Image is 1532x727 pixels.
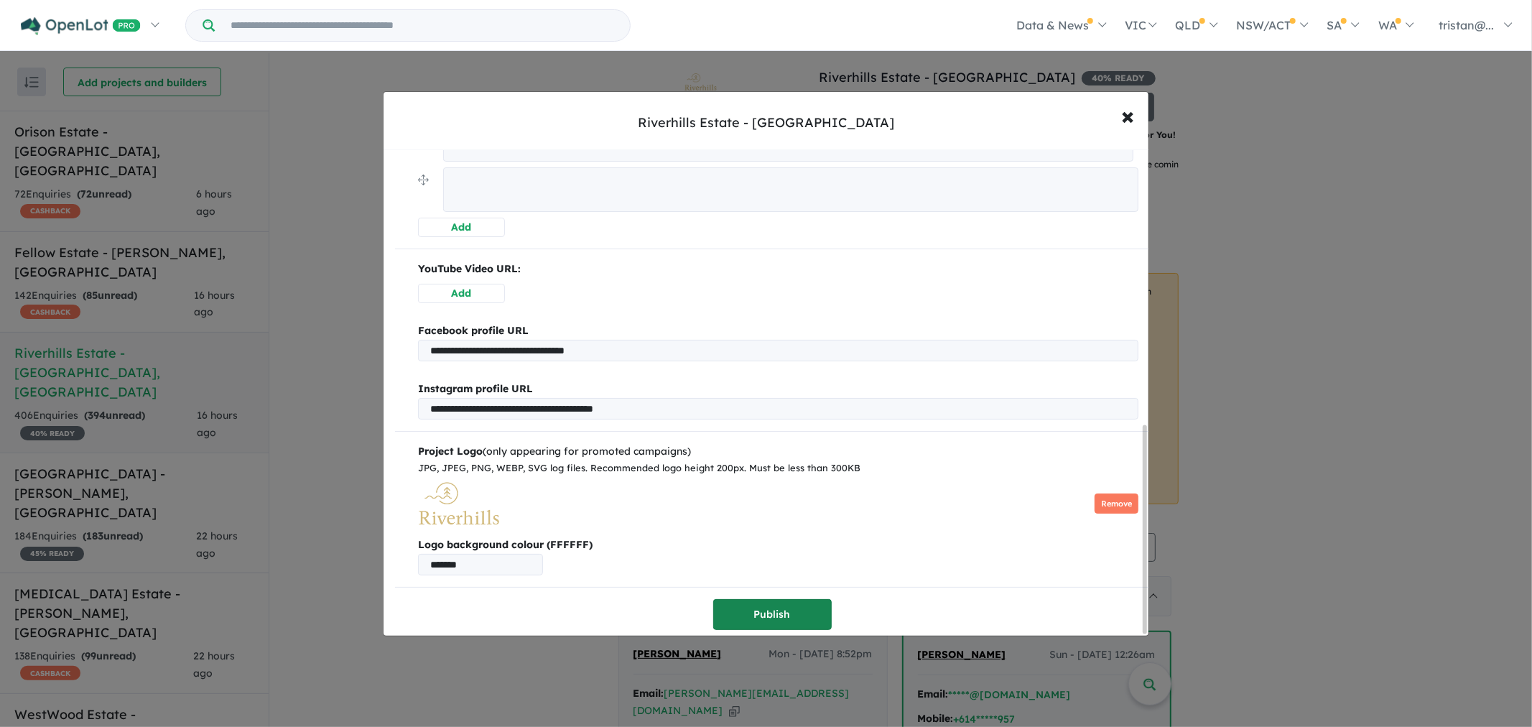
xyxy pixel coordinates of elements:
b: Facebook profile URL [418,324,529,337]
p: YouTube Video URL: [418,261,1138,278]
b: Project Logo [418,445,483,458]
button: Add [418,284,504,303]
span: tristan@... [1439,18,1494,32]
b: Instagram profile URL [418,382,533,395]
button: Add [418,218,504,237]
button: Remove [1095,494,1138,514]
div: Riverhills Estate - [GEOGRAPHIC_DATA] [638,114,894,132]
img: Openlot PRO Logo White [21,17,141,35]
b: Logo background colour (FFFFFF) [418,537,1138,554]
button: Publish [713,599,832,630]
span: × [1121,100,1134,131]
div: JPG, JPEG, PNG, WEBP, SVG log files. Recommended logo height 200px. Must be less than 300KB [418,460,1138,476]
input: Try estate name, suburb, builder or developer [218,10,627,41]
img: drag.svg [418,175,429,185]
img: Riverhills%20Estate%20-%20Wollert___1721261861.jpg [418,482,500,525]
div: (only appearing for promoted campaigns) [418,443,1138,460]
